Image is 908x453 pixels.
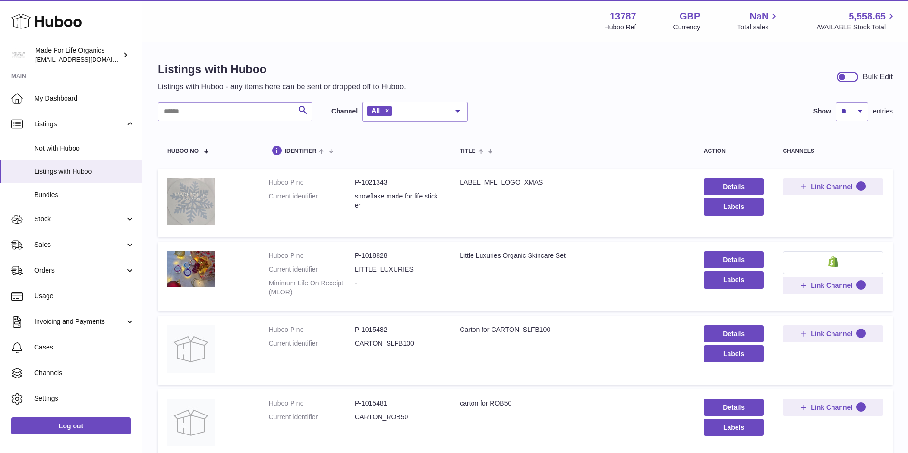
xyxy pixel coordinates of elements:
[704,251,764,268] a: Details
[737,10,779,32] a: NaN Total sales
[35,46,121,64] div: Made For Life Organics
[355,192,441,210] dd: snowflake made for life sticker
[11,417,131,434] a: Log out
[460,325,685,334] div: Carton for CARTON_SLFB100
[749,10,768,23] span: NaN
[285,148,317,154] span: identifier
[167,148,199,154] span: Huboo no
[610,10,636,23] strong: 13787
[167,325,215,373] img: Carton for CARTON_SLFB100
[704,178,764,195] a: Details
[605,23,636,32] div: Huboo Ref
[158,82,406,92] p: Listings with Huboo - any items here can be sent or dropped off to Huboo.
[704,148,764,154] div: action
[816,23,897,32] span: AVAILABLE Stock Total
[269,325,355,334] dt: Huboo P no
[355,399,441,408] dd: P-1015481
[355,279,441,297] dd: -
[167,178,215,225] img: LABEL_MFL_LOGO_XMAS
[704,271,764,288] button: Labels
[158,62,406,77] h1: Listings with Huboo
[460,148,475,154] span: title
[34,94,135,103] span: My Dashboard
[816,10,897,32] a: 5,558.65 AVAILABLE Stock Total
[34,144,135,153] span: Not with Huboo
[269,178,355,187] dt: Huboo P no
[811,281,852,290] span: Link Channel
[704,399,764,416] a: Details
[167,399,215,446] img: carton for ROB50
[680,10,700,23] strong: GBP
[355,325,441,334] dd: P-1015482
[783,399,883,416] button: Link Channel
[269,413,355,422] dt: Current identifier
[828,256,838,267] img: shopify-small.png
[873,107,893,116] span: entries
[783,178,883,195] button: Link Channel
[355,339,441,348] dd: CARTON_SLFB100
[269,265,355,274] dt: Current identifier
[783,148,883,154] div: channels
[460,251,685,260] div: Little Luxuries Organic Skincare Set
[863,72,893,82] div: Bulk Edit
[34,215,125,224] span: Stock
[34,368,135,377] span: Channels
[811,182,852,191] span: Link Channel
[673,23,700,32] div: Currency
[34,343,135,352] span: Cases
[704,198,764,215] button: Labels
[704,345,764,362] button: Labels
[34,266,125,275] span: Orders
[269,192,355,210] dt: Current identifier
[34,190,135,199] span: Bundles
[371,107,380,114] span: All
[331,107,358,116] label: Channel
[11,48,26,62] img: internalAdmin-13787@internal.huboo.com
[811,330,852,338] span: Link Channel
[460,399,685,408] div: carton for ROB50
[355,265,441,274] dd: LITTLE_LUXURIES
[34,240,125,249] span: Sales
[849,10,886,23] span: 5,558.65
[783,325,883,342] button: Link Channel
[783,277,883,294] button: Link Channel
[167,251,215,287] img: Little Luxuries Organic Skincare Set
[34,317,125,326] span: Invoicing and Payments
[355,413,441,422] dd: CARTON_ROB50
[269,279,355,297] dt: Minimum Life On Receipt (MLOR)
[34,167,135,176] span: Listings with Huboo
[35,56,140,63] span: [EMAIL_ADDRESS][DOMAIN_NAME]
[704,325,764,342] a: Details
[269,399,355,408] dt: Huboo P no
[737,23,779,32] span: Total sales
[704,419,764,436] button: Labels
[355,251,441,260] dd: P-1018828
[813,107,831,116] label: Show
[269,251,355,260] dt: Huboo P no
[355,178,441,187] dd: P-1021343
[34,120,125,129] span: Listings
[269,339,355,348] dt: Current identifier
[811,403,852,412] span: Link Channel
[34,292,135,301] span: Usage
[460,178,685,187] div: LABEL_MFL_LOGO_XMAS
[34,394,135,403] span: Settings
